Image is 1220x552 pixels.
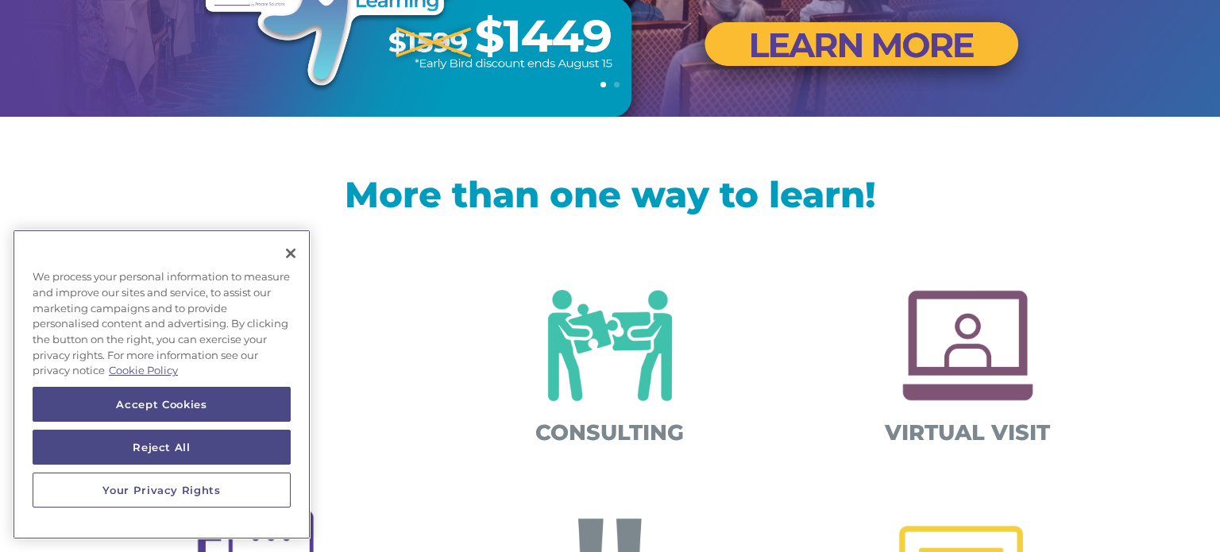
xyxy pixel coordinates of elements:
[13,230,311,539] div: Cookie banner
[614,82,620,87] a: 2
[600,82,606,87] a: 1
[13,261,311,387] div: We process your personal information to measure and improve our sites and service, to assist our ...
[273,236,308,271] button: Close
[33,430,291,465] button: Reject All
[535,419,684,446] span: CONSULTING
[885,419,1050,446] span: VIRTUAL VISIT
[527,263,693,429] img: Consulting
[109,364,178,376] a: More information about your privacy, opens in a new tab
[33,473,291,508] button: Your Privacy Rights
[33,387,291,422] button: Accept Cookies
[13,230,311,539] div: Privacy
[102,176,1118,220] h1: More than one way to learn!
